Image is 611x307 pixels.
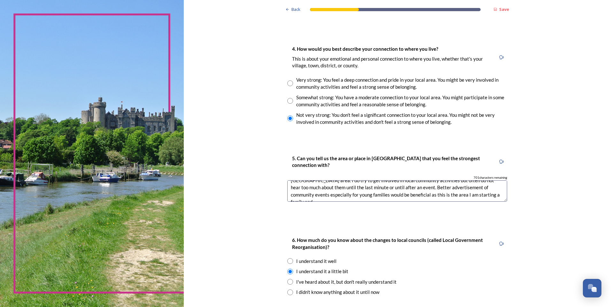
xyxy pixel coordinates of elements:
[292,46,438,52] strong: 4. How would you best describe your connection to where you live?
[292,237,484,250] strong: 6. How much do you know about the changes to local councils (called Local Government Reorganisati...
[296,94,507,108] div: Somewhat strong: You have a moderate connection to your local area. You might participate in some...
[499,6,509,12] strong: Save
[287,180,507,202] textarea: [GEOGRAPHIC_DATA] area. I do try to get involved in local community activities but often do not h...
[296,288,379,296] div: I didn't know anything about it until now
[296,278,397,286] div: I've heard about it, but don't really understand it
[296,258,336,265] div: I understand it well
[296,111,507,126] div: Not very strong: You don't feel a significant connection to your local area. You might not be ver...
[296,76,507,91] div: Very strong: You feel a deep connection and pride in your local area. You might be very involved ...
[583,279,601,297] button: Open Chat
[296,268,348,275] div: I understand it a little bit
[291,6,300,12] span: Back
[292,155,481,168] strong: 5. Can you tell us the area or place in [GEOGRAPHIC_DATA] that you feel the strongest connection ...
[292,56,491,69] p: This is about your emotional and personal connection to where you live, whether that's your villa...
[474,176,507,180] span: 701 characters remaining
